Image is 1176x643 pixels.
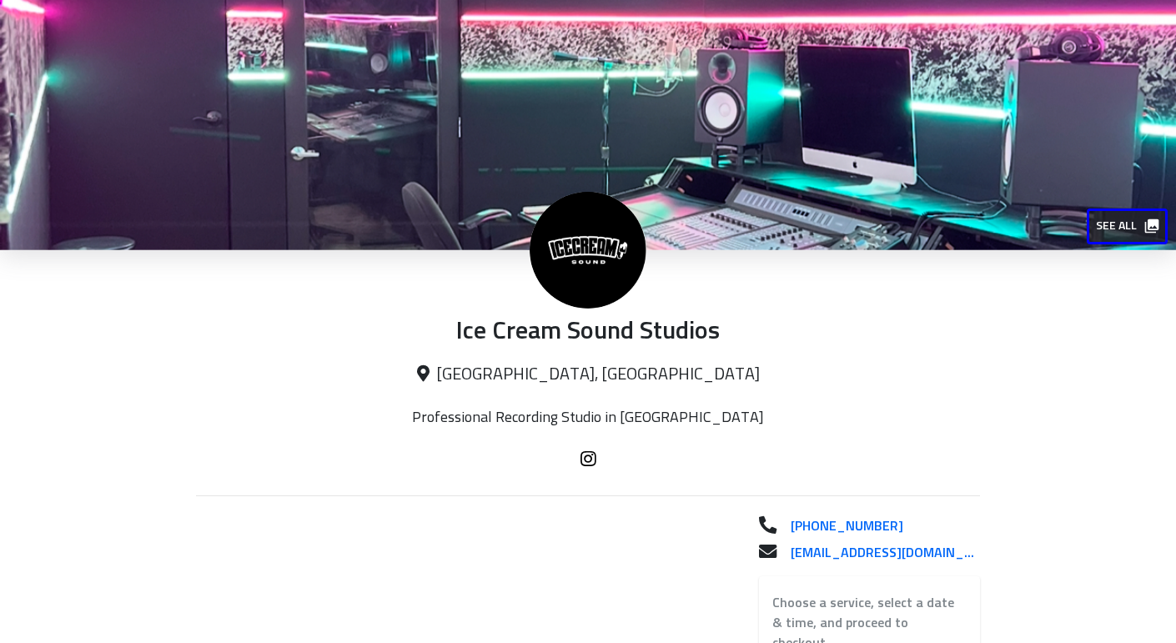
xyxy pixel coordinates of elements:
img: Ice Cream Sound Studios [530,192,646,309]
a: [PHONE_NUMBER] [777,516,980,536]
a: [EMAIL_ADDRESS][DOMAIN_NAME] [777,543,980,563]
p: [GEOGRAPHIC_DATA], [GEOGRAPHIC_DATA] [196,364,980,385]
span: See all [1096,216,1157,237]
button: See all [1087,208,1168,244]
p: Professional Recording Studio in [GEOGRAPHIC_DATA] [392,409,784,427]
p: Ice Cream Sound Studios [196,317,980,348]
